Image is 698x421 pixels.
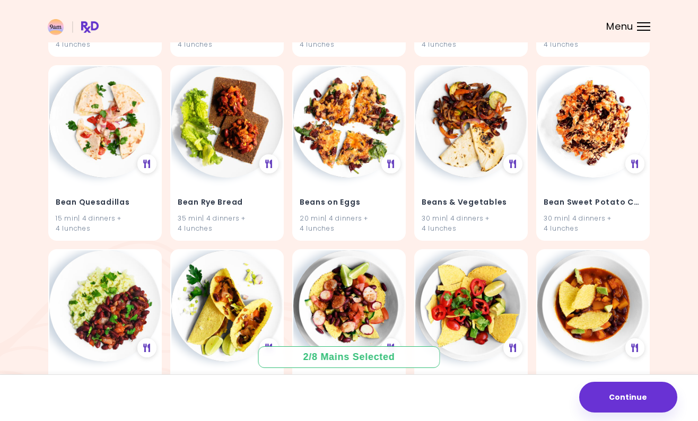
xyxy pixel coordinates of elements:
div: 30 min | 4 dinners + 4 lunches [544,213,642,233]
div: 15 min | 4 dinners + 4 lunches [56,213,154,233]
div: See Meal Plan [381,338,400,357]
div: 30 min | 4 dinners + 4 lunches [422,213,520,233]
h4: Beans & Vegetables [422,194,520,211]
div: See Meal Plan [625,154,644,173]
div: See Meal Plan [259,338,278,357]
h4: Bean Sweet Potato Chili Bake [544,194,642,211]
img: RxDiet [48,19,99,35]
div: See Meal Plan [137,154,156,173]
div: See Meal Plan [625,338,644,357]
div: 2 / 8 Mains Selected [295,350,403,364]
span: Menu [606,22,633,31]
h4: Bean Quesadillas [56,194,154,211]
div: See Meal Plan [503,338,522,357]
h4: Bean Rye Bread [178,194,276,211]
div: See Meal Plan [259,154,278,173]
div: 35 min | 4 dinners + 4 lunches [178,213,276,233]
div: See Meal Plan [503,154,522,173]
div: See Meal Plan [137,338,156,357]
div: 20 min | 4 dinners + 4 lunches [300,213,398,233]
h4: Beans on Eggs [300,194,398,211]
button: Continue [579,382,677,413]
div: See Meal Plan [381,154,400,173]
